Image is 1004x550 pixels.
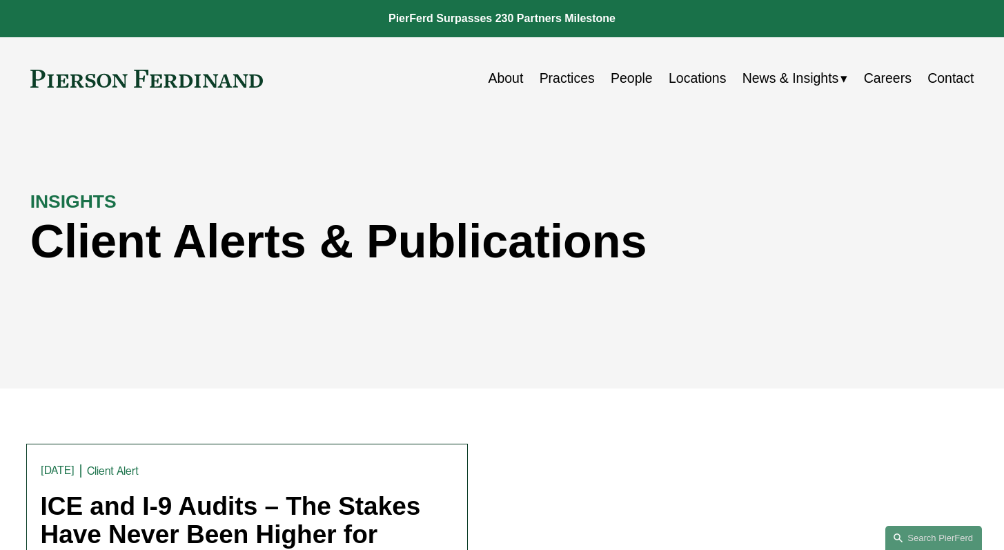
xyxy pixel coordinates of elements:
[742,66,839,90] span: News & Insights
[87,464,139,478] a: Client Alert
[30,191,117,212] strong: INSIGHTS
[30,214,738,268] h1: Client Alerts & Publications
[864,65,912,92] a: Careers
[885,526,982,550] a: Search this site
[742,65,848,92] a: folder dropdown
[41,465,75,476] time: [DATE]
[488,65,523,92] a: About
[540,65,595,92] a: Practices
[669,65,726,92] a: Locations
[927,65,974,92] a: Contact
[611,65,653,92] a: People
